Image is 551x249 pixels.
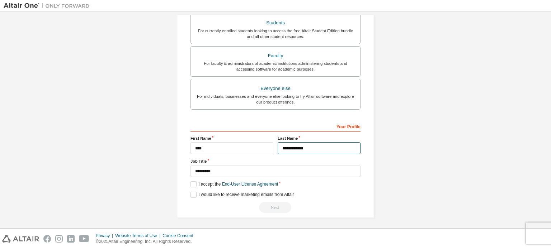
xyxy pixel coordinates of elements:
[195,83,356,94] div: Everyone else
[115,233,163,239] div: Website Terms of Use
[190,135,273,141] label: First Name
[4,2,93,9] img: Altair One
[96,239,198,245] p: © 2025 Altair Engineering, Inc. All Rights Reserved.
[190,158,361,164] label: Job Title
[278,135,361,141] label: Last Name
[195,51,356,61] div: Faculty
[96,233,115,239] div: Privacy
[55,235,63,243] img: instagram.svg
[195,28,356,39] div: For currently enrolled students looking to access the free Altair Student Edition bundle and all ...
[190,181,278,187] label: I accept the
[163,233,197,239] div: Cookie Consent
[43,235,51,243] img: facebook.svg
[190,202,361,213] div: Select your account type to continue
[195,94,356,105] div: For individuals, businesses and everyone else looking to try Altair software and explore our prod...
[2,235,39,243] img: altair_logo.svg
[190,192,294,198] label: I would like to receive marketing emails from Altair
[190,120,361,132] div: Your Profile
[67,235,75,243] img: linkedin.svg
[195,18,356,28] div: Students
[79,235,89,243] img: youtube.svg
[222,182,278,187] a: End-User License Agreement
[195,61,356,72] div: For faculty & administrators of academic institutions administering students and accessing softwa...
